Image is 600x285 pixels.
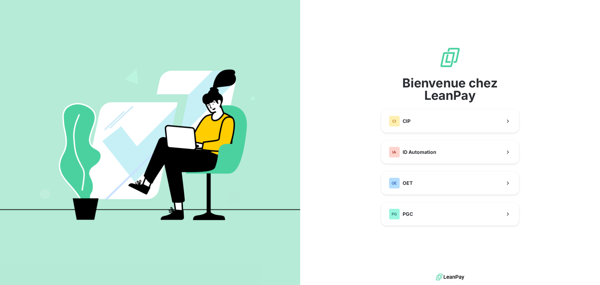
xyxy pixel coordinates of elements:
button: CICIP [381,110,519,133]
span: ID Automation [403,149,436,156]
div: OE [389,178,400,189]
span: Bienvenue chez LeanPay [381,77,519,102]
div: CI [389,116,400,127]
button: IAID Automation [381,141,519,163]
span: CIP [403,118,411,125]
span: PGC [403,211,413,218]
button: PGPGC [381,203,519,225]
img: logo [436,272,464,282]
div: IA [389,147,400,158]
img: logo sigle [439,46,461,68]
span: OET [403,180,413,187]
button: OEOET [381,172,519,194]
div: PG [389,209,400,220]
